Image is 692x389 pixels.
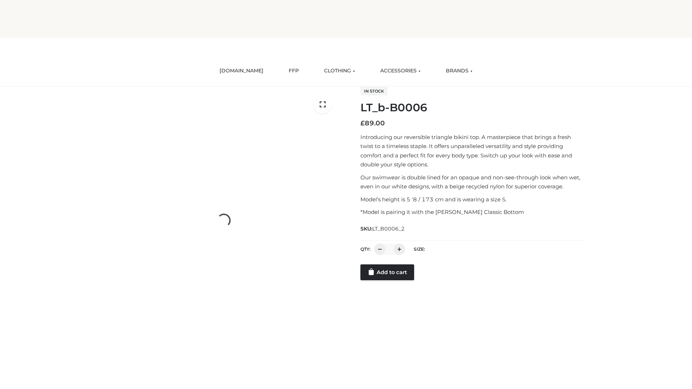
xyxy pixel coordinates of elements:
p: *Model is pairing it with the [PERSON_NAME] Classic Bottom [360,207,585,217]
p: Model’s height is 5 ‘8 / 173 cm and is wearing a size S. [360,195,585,204]
span: SKU: [360,224,405,233]
span: In stock [360,87,387,95]
a: BRANDS [440,63,478,79]
p: Our swimwear is double lined for an opaque and non-see-through look when wet, even in our white d... [360,173,585,191]
a: FFP [283,63,304,79]
label: QTY: [360,246,371,252]
span: £ [360,119,365,127]
label: Size: [414,246,425,252]
a: CLOTHING [319,63,360,79]
a: [DOMAIN_NAME] [214,63,269,79]
h1: LT_b-B0006 [360,101,585,114]
a: ACCESSORIES [375,63,426,79]
a: Add to cart [360,264,414,280]
span: LT_B0006_2 [372,225,405,232]
p: Introducing our reversible triangle bikini top. A masterpiece that brings a fresh twist to a time... [360,133,585,169]
bdi: 89.00 [360,119,385,127]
